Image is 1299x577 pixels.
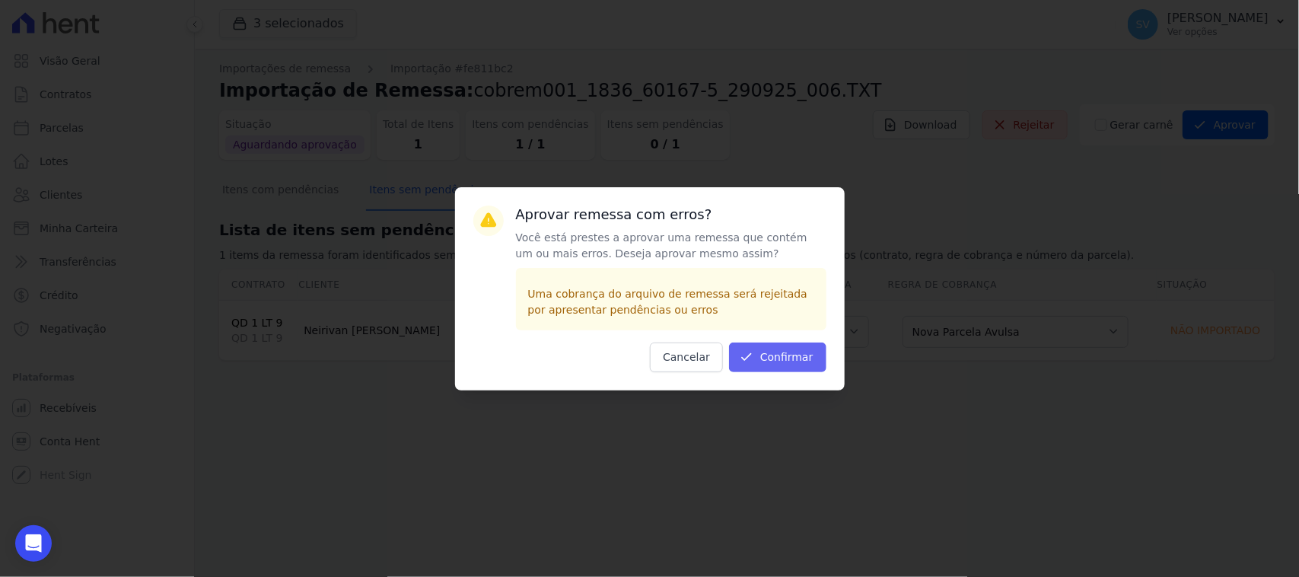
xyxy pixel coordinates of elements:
p: Você está prestes a aprovar uma remessa que contém um ou mais erros. Deseja aprovar mesmo assim? [516,230,826,262]
h3: Aprovar remessa com erros? [516,206,826,224]
p: Uma cobrança do arquivo de remessa será rejeitada por apresentar pendências ou erros [528,286,814,318]
button: Cancelar [650,343,723,372]
div: Open Intercom Messenger [15,525,52,562]
button: Confirmar [729,343,826,372]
